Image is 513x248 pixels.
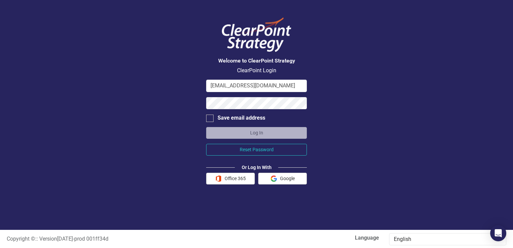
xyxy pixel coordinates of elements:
h3: Welcome to ClearPoint Strategy [206,58,307,64]
button: Google [258,173,307,184]
img: ClearPoint Logo [216,13,297,56]
div: :: Version [DATE] - prod 001ff34d [2,235,256,243]
span: Copyright © [7,236,35,242]
button: Reset Password [206,144,307,156]
label: Language [262,234,379,242]
img: Office 365 [215,175,222,182]
div: Save email address [218,114,265,122]
button: Office 365 [206,173,255,184]
input: Email Address [206,80,307,92]
div: Open Intercom Messenger [490,225,506,241]
div: Or Log In With [235,164,278,171]
p: ClearPoint Login [206,67,307,75]
div: English [394,236,495,243]
img: Google [271,175,277,182]
button: Log In [206,127,307,139]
